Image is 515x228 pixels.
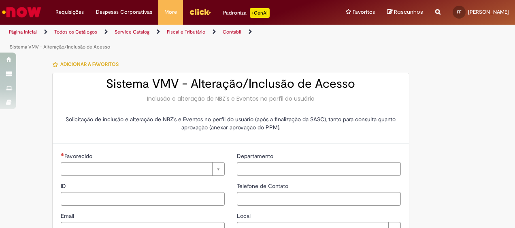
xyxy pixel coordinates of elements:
p: +GenAi [250,8,270,18]
img: click_logo_yellow_360x200.png [189,6,211,18]
h2: Sistema VMV - Alteração/Inclusão de Acesso [61,77,401,91]
ul: Trilhas de página [6,25,337,55]
a: Rascunhos [387,8,423,16]
button: Adicionar a Favoritos [52,56,123,73]
input: Telefone de Contato [237,192,401,206]
p: Solicitação de inclusão e alteração de NBZ's e Eventos no perfil do usuário (após a finalização d... [61,115,401,131]
span: Rascunhos [394,8,423,16]
span: Departamento [237,152,275,160]
input: ID [61,192,225,206]
a: Fiscal e Tributário [167,29,205,35]
a: Contábil [223,29,241,35]
div: Padroniza [223,8,270,18]
span: FF [457,9,461,15]
span: More [164,8,177,16]
img: ServiceNow [1,4,43,20]
a: Página inicial [9,29,37,35]
span: Email [61,212,76,220]
a: Service Catalog [115,29,149,35]
span: Favoritos [353,8,375,16]
span: Requisições [55,8,84,16]
div: Inclusão e alteração de NBZ's e Eventos no perfil do usuário [61,95,401,103]
span: ID [61,182,68,190]
span: Adicionar a Favoritos [60,61,119,68]
span: Necessários [61,153,64,156]
a: Sistema VMV - Alteração/Inclusão de Acesso [10,44,110,50]
span: Necessários - Favorecido [64,152,94,160]
span: [PERSON_NAME] [468,8,509,15]
span: Local [237,212,252,220]
span: Despesas Corporativas [96,8,152,16]
a: Todos os Catálogos [54,29,97,35]
input: Departamento [237,162,401,176]
span: Telefone de Contato [237,182,290,190]
a: Limpar campo Favorecido [61,162,225,176]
